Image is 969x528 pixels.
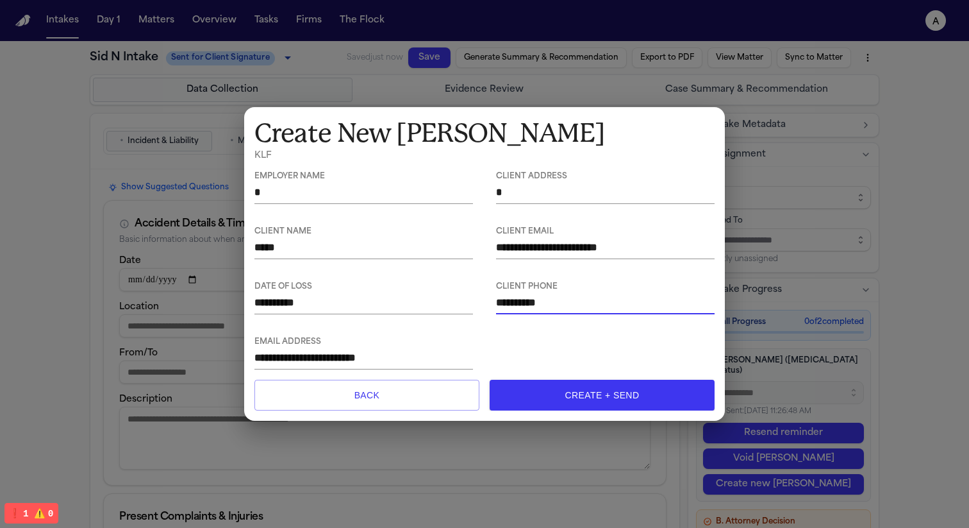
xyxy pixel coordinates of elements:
span: Date of Loss [254,282,473,292]
span: Client Address [496,172,715,182]
button: Create + Send [490,380,715,411]
span: Client Name [254,227,473,237]
span: Client Phone [496,282,715,292]
span: Email Address [254,337,473,347]
h6: KLF [254,149,715,162]
button: Back [254,380,479,411]
span: Client Email [496,227,715,237]
span: Employer Name [254,172,473,182]
h1: Create New [PERSON_NAME] [254,117,715,149]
